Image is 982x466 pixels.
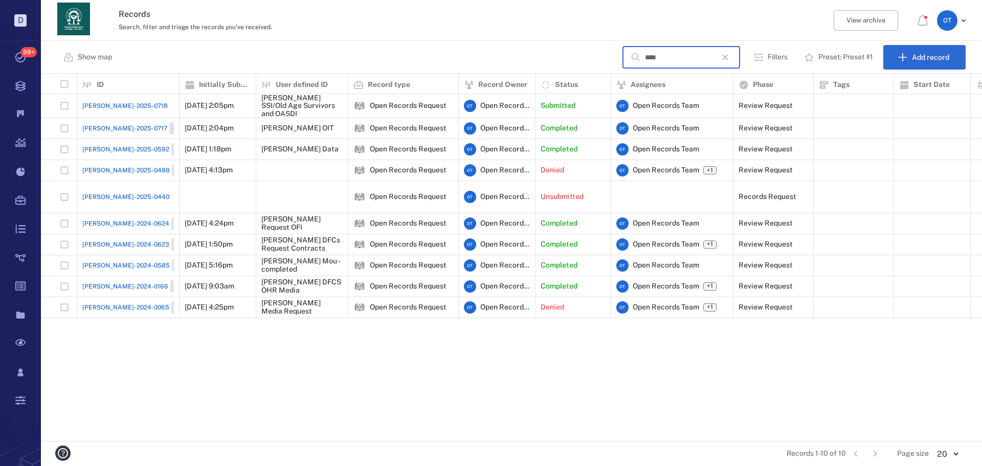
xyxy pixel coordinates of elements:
span: Open Records Team [480,192,530,202]
div: Open Records Request [370,124,447,132]
span: Open Records Team [480,101,530,111]
img: icon Open Records Request [353,122,366,135]
div: O T [616,100,629,112]
div: Review Request [739,282,793,290]
a: [PERSON_NAME]-2024-0623Closed [82,238,199,251]
span: Open Records Team [480,281,530,292]
div: Open Records Request [353,143,366,156]
p: [DATE] 2:04pm [185,123,234,134]
img: icon Open Records Request [353,217,366,230]
p: Initially Submitted Date [199,80,251,90]
span: +1 [703,303,717,312]
div: Open Records Request [370,240,447,248]
div: O T [464,217,476,230]
span: Closed [172,282,196,291]
div: O T [464,122,476,135]
button: View archive [834,10,898,31]
span: Open Records Team [633,281,699,292]
div: Review Request [739,303,793,311]
span: Search, filter and triage the records you've received. [119,24,272,31]
p: [DATE] 1:18pm [185,144,231,154]
p: Show map [78,52,112,62]
span: Open Records Team [633,260,699,271]
div: Open Records Request [353,259,366,272]
div: Records Request [739,193,796,201]
span: +1 [703,166,717,174]
div: Open Records Request [353,280,366,293]
img: icon Open Records Request [353,301,366,314]
img: icon Open Records Request [353,238,366,251]
div: [PERSON_NAME] DFCs Request Contracts [261,236,343,252]
div: O T [616,301,629,314]
div: Open Records Request [370,193,447,201]
img: icon Open Records Request [353,143,366,156]
div: Open Records Request [370,303,447,311]
span: [PERSON_NAME]-2025-0488 [82,166,170,175]
div: O T [616,143,629,156]
div: Open Records Request [353,122,366,135]
div: Open Records Request [370,282,447,290]
a: [PERSON_NAME]-2025-0488 [82,164,200,176]
span: +1 [705,303,715,312]
p: Completed [541,260,577,271]
div: [PERSON_NAME] Media Request [261,299,343,315]
img: Georgia Department of Human Services logo [57,3,90,35]
span: Closed [173,145,197,154]
span: +1 [703,282,717,291]
p: [DATE] 4:24pm [185,218,234,229]
div: [PERSON_NAME] DFCS OHR Media [261,278,343,294]
p: Start Date [913,80,950,90]
span: Open Records Team [480,260,530,271]
span: Open Records Team [633,218,699,229]
div: Open Records Request [370,145,447,153]
button: Show map [57,45,120,70]
span: Open Records Team [633,144,699,154]
span: Closed [173,303,197,312]
a: [PERSON_NAME]-2025-0592Closed [82,143,199,156]
div: 20 [929,448,966,460]
p: [DATE] 4:13pm [185,165,233,175]
div: O T [616,122,629,135]
div: O T [464,191,476,203]
div: Open Records Request [353,164,366,176]
a: [PERSON_NAME]-2025-0440 [82,192,169,202]
div: O T [464,301,476,314]
p: User defined ID [276,80,328,90]
a: [PERSON_NAME]-2025-0717Closed [82,122,197,135]
span: Open Records Team [633,239,699,250]
div: O T [464,164,476,176]
span: Open Records Team [480,218,530,229]
img: icon Open Records Request [353,191,366,203]
div: O T [464,259,476,272]
p: D [14,14,27,27]
div: O T [464,238,476,251]
span: Closed [173,240,197,249]
h3: Records [119,8,676,20]
img: icon Open Records Request [353,164,366,176]
span: [PERSON_NAME]-2024-0065 [82,303,169,312]
p: [DATE] 5:16pm [185,260,233,271]
div: Open Records Request [353,301,366,314]
img: icon Open Records Request [353,280,366,293]
p: Submitted [541,101,575,111]
p: Completed [541,218,577,229]
span: Open Records Team [480,302,530,313]
div: Review Request [739,124,793,132]
span: Open Records Team [480,239,530,250]
span: Open Records Team [633,302,699,313]
p: [DATE] 4:25pm [185,302,234,313]
div: Open Records Request [353,191,366,203]
p: [DATE] 9:03am [185,281,234,292]
div: Review Request [739,240,793,248]
span: 99+ [20,47,37,57]
p: Record type [368,80,410,90]
div: Open Records Request [370,102,447,109]
button: Preset: Preset #1 [798,45,881,70]
span: +1 [705,240,715,249]
span: Open Records Team [480,165,530,175]
p: Completed [541,281,577,292]
span: Records 1-10 of 10 [787,449,846,459]
a: [PERSON_NAME]-2024-0166Closed [82,280,198,293]
a: [PERSON_NAME]-2025-0718 [82,101,168,110]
